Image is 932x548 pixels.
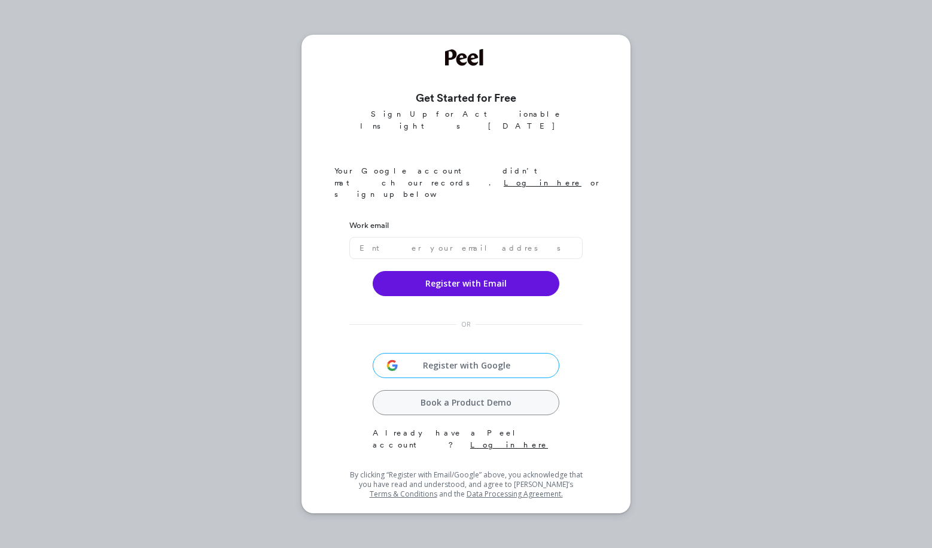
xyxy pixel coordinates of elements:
[467,489,563,499] a: Data Processing Agreement.
[383,357,401,375] img: svg+xml;base64,PHN2ZyB3aWR0aD0iMzIiIGhlaWdodD0iMzIiIHZpZXdCb3g9IjAgMCAzMiAzMiIgZmlsbD0ibm9uZSIgeG...
[373,353,559,378] button: Register with Google
[349,90,583,106] h3: Get Started for Free
[334,165,614,200] p: Your Google account didn’t match our records. or sign up below
[373,427,559,450] p: Already have a Peel account?
[373,390,559,415] a: Book a Product Demo
[401,360,532,372] span: Register with Google
[470,440,548,449] a: Log in here
[373,271,559,296] button: Register with Email
[461,320,471,329] span: OR
[349,470,583,499] p: By clicking “Register with Email/Google” above, you acknowledge that you have read and understood...
[349,220,583,232] label: Work email
[445,49,487,66] img: Welcome to Peel
[504,178,581,187] a: Log in here
[370,489,437,499] a: Terms & Conditions
[349,108,583,132] p: Sign Up for Actionable Insights [DATE]
[349,237,583,259] input: Enter your email address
